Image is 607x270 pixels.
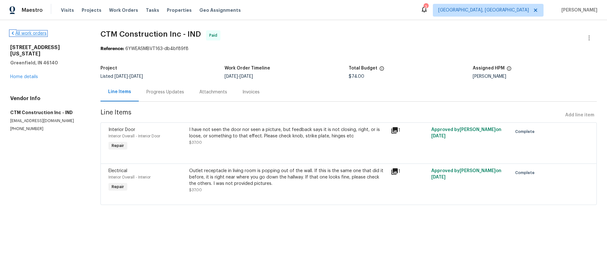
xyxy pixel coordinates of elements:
span: Complete [515,128,537,135]
span: Maestro [22,7,43,13]
span: Visits [61,7,74,13]
p: [EMAIL_ADDRESS][DOMAIN_NAME] [10,118,85,124]
div: 1 [391,168,427,175]
span: [DATE] [130,74,143,79]
h2: [STREET_ADDRESS][US_STATE] [10,44,85,57]
span: Properties [167,7,192,13]
p: [PHONE_NUMBER] [10,126,85,132]
span: $74.00 [349,74,364,79]
span: Repair [109,142,127,149]
span: Projects [82,7,101,13]
div: [PERSON_NAME] [473,74,597,79]
span: [DATE] [225,74,238,79]
span: Approved by [PERSON_NAME] on [431,128,501,138]
span: [DATE] [431,134,446,138]
div: Outlet receptacle in living room is popping out of the wall. If this is the same one that did it ... [189,168,387,187]
span: Approved by [PERSON_NAME] on [431,169,501,179]
a: Home details [10,75,38,79]
span: Electrical [108,169,127,173]
div: 6YWEASMBVT163-db4bf89f8 [100,46,597,52]
div: 3 [424,4,428,10]
span: - [225,74,253,79]
div: I have not seen the door nor seen a picture, but feedback says it is not closing, right, or is lo... [189,127,387,139]
h5: Assigned HPM [473,66,505,70]
span: [GEOGRAPHIC_DATA], [GEOGRAPHIC_DATA] [438,7,529,13]
span: CTM Construction Inc - IND [100,30,201,38]
h5: Work Order Timeline [225,66,270,70]
span: Interior Overall - Interior [108,175,151,179]
span: Paid [209,32,220,39]
span: The hpm assigned to this work order. [507,66,512,74]
span: [DATE] [240,74,253,79]
b: Reference: [100,47,124,51]
div: Invoices [242,89,260,95]
span: $37.00 [189,141,202,144]
span: Tasks [146,8,159,12]
span: $37.00 [189,188,202,192]
div: Progress Updates [146,89,184,95]
span: Line Items [100,109,563,121]
div: Line Items [108,89,131,95]
h5: Project [100,66,117,70]
span: Interior Overall - Interior Door [108,134,160,138]
span: Repair [109,184,127,190]
span: Complete [515,170,537,176]
span: [DATE] [431,175,446,179]
div: Attachments [199,89,227,95]
span: Geo Assignments [199,7,241,13]
span: [DATE] [115,74,128,79]
span: Listed [100,74,143,79]
span: Work Orders [109,7,138,13]
h5: CTM Construction Inc - IND [10,109,85,116]
h5: Total Budget [349,66,377,70]
h5: Greenfield, IN 46140 [10,60,85,66]
span: The total cost of line items that have been proposed by Opendoor. This sum includes line items th... [379,66,384,74]
span: - [115,74,143,79]
a: All work orders [10,31,47,36]
span: [PERSON_NAME] [559,7,597,13]
h4: Vendor Info [10,95,85,102]
div: 1 [391,127,427,134]
span: Interior Door [108,128,135,132]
